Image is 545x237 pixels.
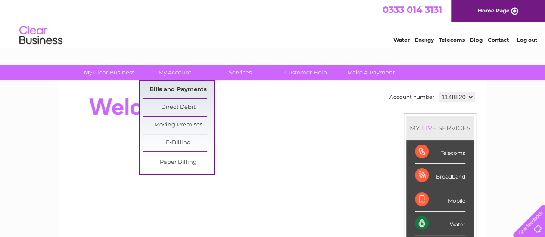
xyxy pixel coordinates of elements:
td: Account number [387,90,436,105]
a: E-Billing [143,134,214,151]
a: Contact [488,37,509,43]
div: Water [415,212,465,235]
div: LIVE [420,124,438,132]
a: Moving Premises [143,117,214,134]
a: Services [205,65,276,80]
a: My Clear Business [74,65,145,80]
a: Customer Help [270,65,341,80]
a: Bills and Payments [143,81,214,98]
a: Water [393,37,410,43]
a: My Account [139,65,210,80]
a: Log out [517,37,537,43]
div: MY SERVICES [406,116,474,140]
a: Telecoms [439,37,465,43]
a: Direct Debit [143,99,214,116]
a: 0333 014 3131 [383,4,442,15]
a: Make A Payment [336,65,407,80]
div: Broadband [415,164,465,188]
a: Blog [470,37,483,43]
div: Telecoms [415,140,465,164]
a: Energy [415,37,434,43]
div: Mobile [415,188,465,212]
div: Clear Business is a trading name of Verastar Limited (registered in [GEOGRAPHIC_DATA] No. 3667643... [69,5,476,42]
img: logo.png [19,22,63,49]
a: Paper Billing [143,154,214,171]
